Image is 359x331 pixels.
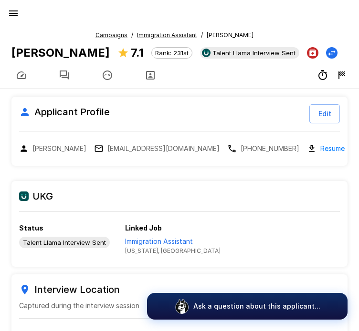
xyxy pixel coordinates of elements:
[19,144,86,153] div: Copy name
[19,237,110,248] div: View profile in UKG
[201,30,203,40] span: /
[131,46,144,60] b: 7.1
[307,47,318,59] button: Archive Applicant
[207,30,253,40] span: [PERSON_NAME]
[125,224,162,232] b: Linked Job
[125,246,221,256] span: [US_STATE], [GEOGRAPHIC_DATA]
[137,31,197,39] u: Immigration Assistant
[326,47,338,59] button: Change Stage
[19,104,110,120] h6: Applicant Profile
[125,237,221,246] p: Immigration Assistant
[131,30,133,40] span: /
[152,49,192,57] span: Rank: 231st
[19,239,110,246] span: Talent Llama Interview Sent
[19,224,43,232] b: Status
[125,237,221,256] a: View job in UKG
[336,70,348,81] div: 8/22 12:59 PM
[19,189,340,204] h6: UKG
[202,49,211,57] img: ukg_logo.jpeg
[19,301,340,311] p: Captured during the interview session
[209,49,299,57] span: Talent Llama Interview Sent
[11,46,110,60] b: [PERSON_NAME]
[309,104,340,123] button: Edit
[193,301,320,311] p: Ask a question about this applicant...
[19,191,29,201] img: ukg_logo.jpeg
[307,143,345,154] div: Download resume
[227,144,299,153] div: Copy phone number
[19,282,340,297] h6: Interview Location
[32,144,86,153] p: [PERSON_NAME]
[94,144,220,153] div: Copy email address
[241,144,299,153] p: [PHONE_NUMBER]
[320,143,345,154] a: Resume
[95,31,127,39] u: Campaigns
[107,144,220,153] p: [EMAIL_ADDRESS][DOMAIN_NAME]
[147,293,348,320] button: Ask a question about this applicant...
[317,70,328,81] div: 12m 53s
[174,299,190,314] img: logo_glasses@2x.png
[200,47,299,59] div: View profile in UKG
